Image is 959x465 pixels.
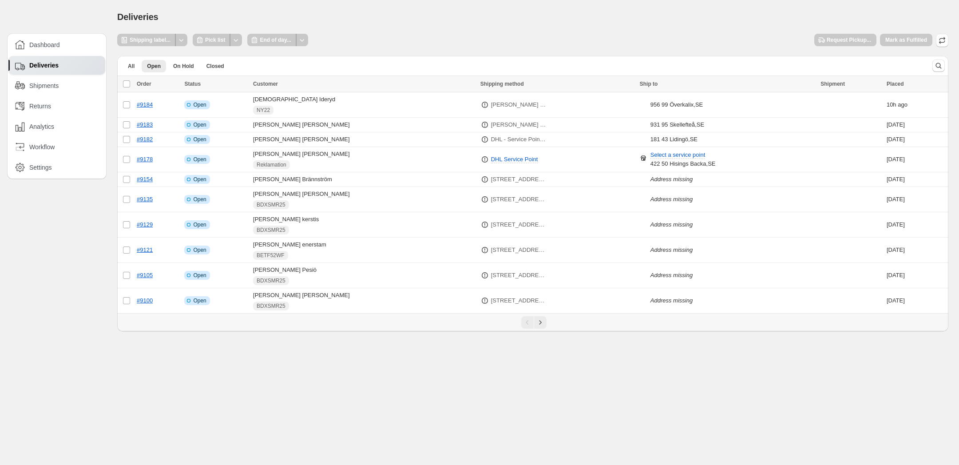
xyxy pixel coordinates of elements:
span: Returns [29,102,51,111]
div: 956 99 Överkalix , SE [650,100,703,109]
a: #9121 [137,246,153,253]
div: 422 50 Hisings Backa , SE [650,151,716,168]
td: [PERSON_NAME] [PERSON_NAME] [250,187,478,212]
p: [PERSON_NAME] - Ombud, [GEOGRAPHIC_DATA]/Q8 [GEOGRAPHIC_DATA] (8.8 km) [491,120,547,129]
span: BDXSMR25 [257,302,285,310]
a: #9183 [137,121,153,128]
button: [STREET_ADDRESS] [486,192,552,207]
td: [PERSON_NAME] Brännström [250,172,478,187]
time: Tuesday, October 7, 2025 at 7:17:33 AM [887,156,905,163]
span: BETF52WF [257,252,285,259]
div: 931 95 Skellefteå , SE [650,120,704,129]
span: Settings [29,163,52,172]
span: Select a service point [650,151,705,159]
span: All [128,63,135,70]
i: Address missing [650,297,693,304]
span: Ship to [640,81,658,87]
a: #9178 [137,156,153,163]
button: [STREET_ADDRESS] [486,268,552,282]
p: [STREET_ADDRESS] [491,271,547,280]
p: [STREET_ADDRESS] [491,175,547,184]
time: Wednesday, September 10, 2025 at 8:14:17 AM [887,196,905,203]
span: Deliveries [29,61,59,70]
p: [STREET_ADDRESS] [491,220,547,229]
time: Thursday, October 9, 2025 at 5:04:43 AM [887,101,896,108]
i: Address missing [650,176,693,183]
button: [STREET_ADDRESS] [486,243,552,257]
td: [PERSON_NAME] [PERSON_NAME] [250,118,478,132]
span: Customer [253,81,278,87]
span: Open [147,63,161,70]
time: Tuesday, October 7, 2025 at 6:18:01 PM [887,121,905,128]
time: Tuesday, September 2, 2025 at 10:24:00 AM [887,246,905,253]
i: Address missing [650,196,693,203]
button: Next [534,316,547,329]
span: BDXSMR25 [257,277,285,284]
td: [PERSON_NAME] kerstis [250,212,478,238]
time: Thursday, August 28, 2025 at 7:59:16 AM [887,297,905,304]
span: Analytics [29,122,54,131]
p: [STREET_ADDRESS] [491,296,547,305]
span: On Hold [173,63,194,70]
i: Address missing [650,246,693,253]
span: BDXSMR25 [257,201,285,208]
td: [DEMOGRAPHIC_DATA] Ideryd [250,92,478,118]
span: Closed [206,63,224,70]
a: #9184 [137,101,153,108]
time: Sunday, September 21, 2025 at 9:10:32 AM [887,176,905,183]
td: [PERSON_NAME] [PERSON_NAME] [250,147,478,172]
button: [PERSON_NAME] - Ombud, Ica SupermarkeT (17.8 km) [486,98,552,112]
button: [STREET_ADDRESS] [486,294,552,308]
span: Open [193,176,206,183]
span: Shipment [820,81,845,87]
a: #9154 [137,176,153,183]
button: [STREET_ADDRESS] [486,172,552,187]
button: [STREET_ADDRESS] [486,218,552,232]
span: Status [184,81,201,87]
span: Open [193,121,206,128]
p: [PERSON_NAME] - Ombud, Ica SupermarkeT (17.8 km) [491,100,547,109]
time: Thursday, August 28, 2025 at 7:48:18 PM [887,272,905,278]
span: DHL Service Point [491,156,538,163]
span: Reklamation [257,161,286,168]
a: #9129 [137,221,153,228]
span: Dashboard [29,40,60,49]
td: ago [884,92,948,118]
i: Address missing [650,272,693,278]
time: Tuesday, October 7, 2025 at 5:16:44 PM [887,136,905,143]
td: [PERSON_NAME] [PERSON_NAME] [250,132,478,147]
span: Open [193,136,206,143]
button: DHL - Service Point, PAKETSKÅP (IBOXEN) VESSLEVÄGEN (1.5 km) [486,132,552,147]
span: BDXSMR25 [257,227,285,234]
span: Open [193,272,206,279]
button: Search and filter results [932,60,945,72]
a: #9182 [137,136,153,143]
a: #9105 [137,272,153,278]
span: Open [193,221,206,228]
span: Open [193,156,206,163]
span: Open [193,297,206,304]
p: [STREET_ADDRESS] [491,246,547,254]
span: Workflow [29,143,55,151]
span: Placed [887,81,904,87]
span: Shipments [29,81,59,90]
nav: Pagination [117,313,948,331]
a: #9135 [137,196,153,203]
span: Order [137,81,151,87]
a: #9100 [137,297,153,304]
span: NY22 [257,107,270,114]
button: [PERSON_NAME] - Ombud, [GEOGRAPHIC_DATA]/Q8 [GEOGRAPHIC_DATA] (8.8 km) [486,118,552,132]
time: Monday, September 8, 2025 at 5:23:16 AM [887,221,905,228]
span: Open [193,246,206,254]
td: [PERSON_NAME] Pesiö [250,263,478,288]
button: Select a service point [645,148,711,162]
span: Open [193,196,206,203]
p: [STREET_ADDRESS] [491,195,547,204]
span: Shipping method [480,81,524,87]
p: DHL - Service Point, PAKETSKÅP (IBOXEN) VESSLEVÄGEN (1.5 km) [491,135,547,144]
td: [PERSON_NAME] enerstam [250,238,478,263]
span: Open [193,101,206,108]
span: Deliveries [117,12,159,22]
div: 181 43 Lidingö , SE [650,135,697,144]
td: [PERSON_NAME] [PERSON_NAME] [250,288,478,314]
